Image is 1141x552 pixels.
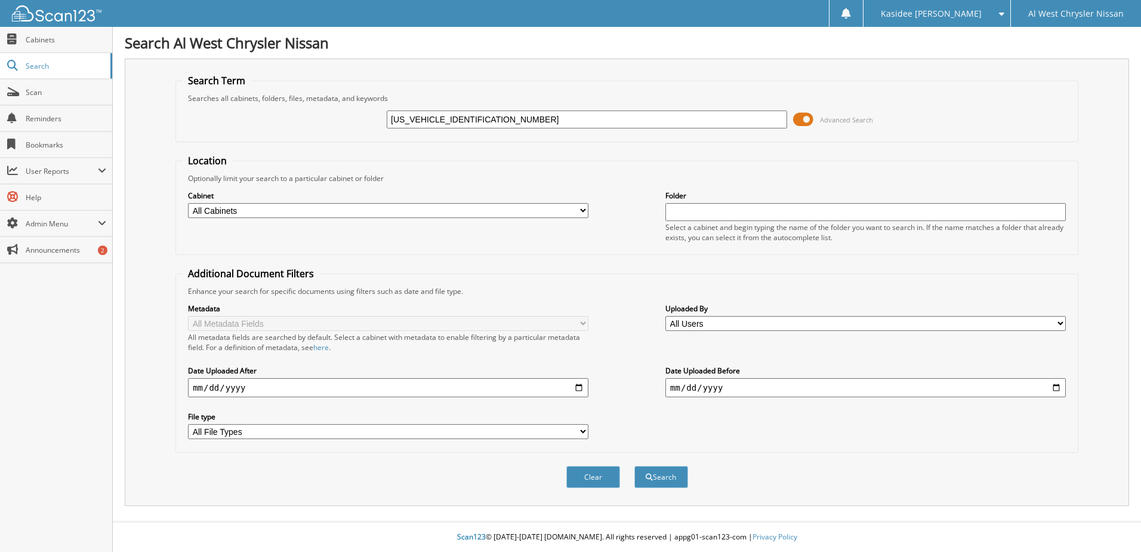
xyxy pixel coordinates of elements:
[12,5,101,22] img: scan123-logo-white.svg
[1028,10,1124,17] span: Al West Chrysler Nissan
[113,523,1141,552] div: © [DATE]-[DATE] [DOMAIN_NAME]. All rights reserved | appg01-scan123-com |
[26,87,106,97] span: Scan
[182,173,1072,183] div: Optionally limit your search to a particular cabinet or folder
[313,342,329,352] a: here
[188,378,588,397] input: start
[881,10,982,17] span: Kasidee [PERSON_NAME]
[634,466,688,488] button: Search
[188,366,588,376] label: Date Uploaded After
[566,466,620,488] button: Clear
[665,366,1066,376] label: Date Uploaded Before
[98,246,107,255] div: 2
[1081,495,1141,552] iframe: Chat Widget
[26,192,106,203] span: Help
[665,378,1066,397] input: end
[665,191,1066,201] label: Folder
[665,303,1066,314] label: Uploaded By
[820,115,873,124] span: Advanced Search
[188,303,588,314] label: Metadata
[26,245,106,255] span: Announcements
[457,532,486,542] span: Scan123
[26,61,104,71] span: Search
[26,219,98,229] span: Admin Menu
[26,114,106,124] span: Reminders
[188,412,588,422] label: File type
[26,140,106,150] span: Bookmarks
[753,532,797,542] a: Privacy Policy
[665,222,1066,243] div: Select a cabinet and begin typing the name of the folder you want to search in. If the name match...
[188,191,588,201] label: Cabinet
[125,33,1129,53] h1: Search Al West Chrysler Nissan
[182,154,233,167] legend: Location
[26,35,106,45] span: Cabinets
[26,166,98,176] span: User Reports
[182,93,1072,103] div: Searches all cabinets, folders, files, metadata, and keywords
[182,267,320,280] legend: Additional Document Filters
[182,286,1072,296] div: Enhance your search for specific documents using filters such as date and file type.
[188,332,588,352] div: All metadata fields are searched by default. Select a cabinet with metadata to enable filtering b...
[182,74,251,87] legend: Search Term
